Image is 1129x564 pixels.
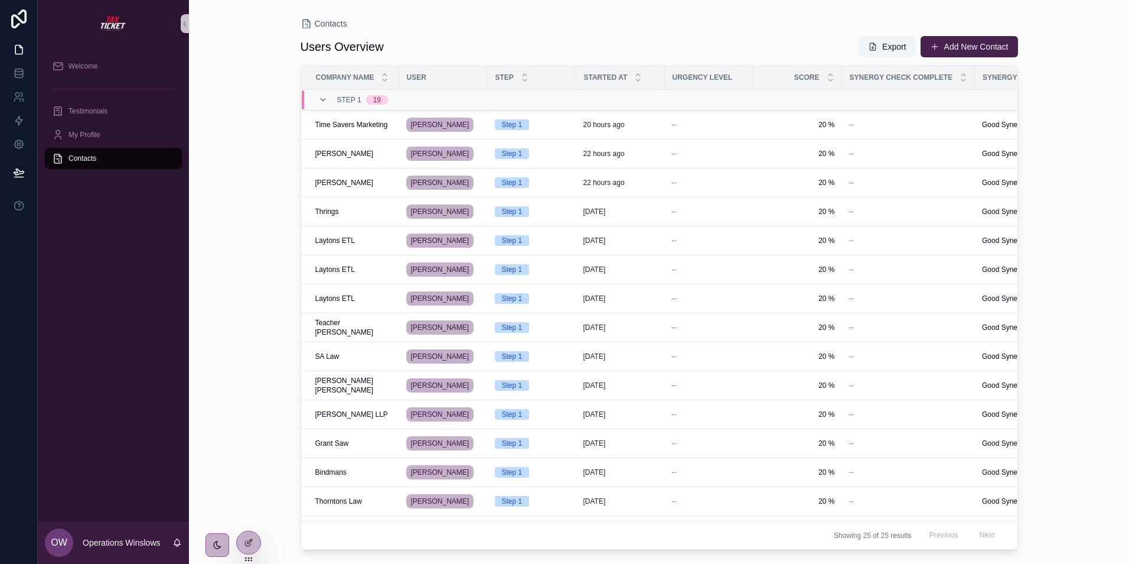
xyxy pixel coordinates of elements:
a: Step 1 [495,177,569,188]
span: -- [849,236,854,245]
span: Synergy Check Complete [850,73,952,82]
div: Step 1 [502,322,523,333]
a: -- [672,497,746,506]
a: -- [672,149,746,158]
span: [PERSON_NAME] [411,236,469,245]
span: -- [672,323,677,332]
button: Add New Contact [921,36,1018,57]
span: Good Synergy [982,265,1027,274]
span: -- [849,439,854,448]
span: Good Synergy [982,323,1027,332]
span: [PERSON_NAME] [411,497,469,506]
a: Step 1 [495,351,569,362]
span: -- [849,352,854,361]
span: -- [672,236,677,245]
a: Laytons ETL [315,236,392,245]
span: Good Synergy [982,468,1027,477]
a: -- [849,294,968,303]
p: [DATE] [583,323,606,332]
a: -- [849,439,968,448]
a: Step 1 [495,235,569,246]
a: [PERSON_NAME] [406,436,474,450]
a: -- [672,294,746,303]
span: 20 % [761,323,835,332]
span: Good Synergy [982,149,1027,158]
a: Good Synergy [982,120,1056,129]
div: Step 1 [502,148,523,159]
a: -- [849,236,968,245]
span: -- [849,265,854,274]
a: Step 1 [495,322,569,333]
div: Step 1 [502,264,523,275]
a: Good Synergy [982,352,1056,361]
span: Good Synergy [982,294,1027,303]
a: [PERSON_NAME] LLP [315,410,392,419]
a: -- [849,468,968,477]
span: -- [672,120,677,129]
span: [PERSON_NAME] [411,149,469,158]
a: Good Synergy [982,381,1056,390]
span: Started at [584,73,628,82]
span: [PERSON_NAME] [411,410,469,419]
div: Step 1 [502,438,523,449]
a: [PERSON_NAME] [406,320,474,335]
a: Grant Saw [315,439,392,448]
span: Score [794,73,820,82]
span: Laytons ETL [315,236,355,245]
a: [PERSON_NAME] [315,178,392,187]
span: Step [495,73,514,82]
span: Showing 25 of 25 results [834,531,911,540]
span: Good Synergy [982,439,1027,448]
p: [DATE] [583,468,606,477]
span: [PERSON_NAME] [411,178,469,187]
a: [PERSON_NAME] [406,173,481,192]
span: -- [672,149,677,158]
p: [DATE] [583,236,606,245]
div: Step 1 [502,380,523,391]
a: Step 1 [495,496,569,507]
span: [PERSON_NAME] [411,352,469,361]
a: Good Synergy [982,439,1056,448]
a: 20 % [761,468,835,477]
a: 20 % [761,178,835,187]
a: Good Synergy [982,410,1056,419]
span: Good Synergy [982,410,1027,419]
a: SA Law [315,352,392,361]
a: -- [672,207,746,216]
a: Laytons ETL [315,265,392,274]
span: -- [849,178,854,187]
a: [PERSON_NAME] [406,347,481,366]
span: 20 % [761,497,835,506]
span: -- [672,207,677,216]
a: -- [672,439,746,448]
span: Teacher [PERSON_NAME] [315,318,392,337]
a: [DATE] [583,236,658,245]
span: 20 % [761,439,835,448]
span: Good Synergy [982,207,1027,216]
a: [DATE] [583,497,658,506]
a: -- [672,323,746,332]
a: -- [849,149,968,158]
span: [PERSON_NAME] [411,294,469,303]
a: Welcome [45,56,182,77]
span: [PERSON_NAME] [411,439,469,448]
p: [DATE] [583,207,606,216]
span: My Profile [68,130,100,140]
p: Operations Winslows [83,537,161,549]
a: [PERSON_NAME] [315,149,392,158]
a: -- [672,468,746,477]
div: Step 1 [502,467,523,478]
a: Time Savers Marketing [315,120,392,129]
a: Step 1 [495,206,569,217]
a: [PERSON_NAME] [406,492,481,511]
a: Good Synergy [982,294,1056,303]
a: [PERSON_NAME] [406,234,474,248]
a: 20 % [761,410,835,419]
a: Step 1 [495,380,569,391]
a: 20 % [761,265,835,274]
p: 20 hours ago [583,120,625,129]
span: -- [672,381,677,390]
